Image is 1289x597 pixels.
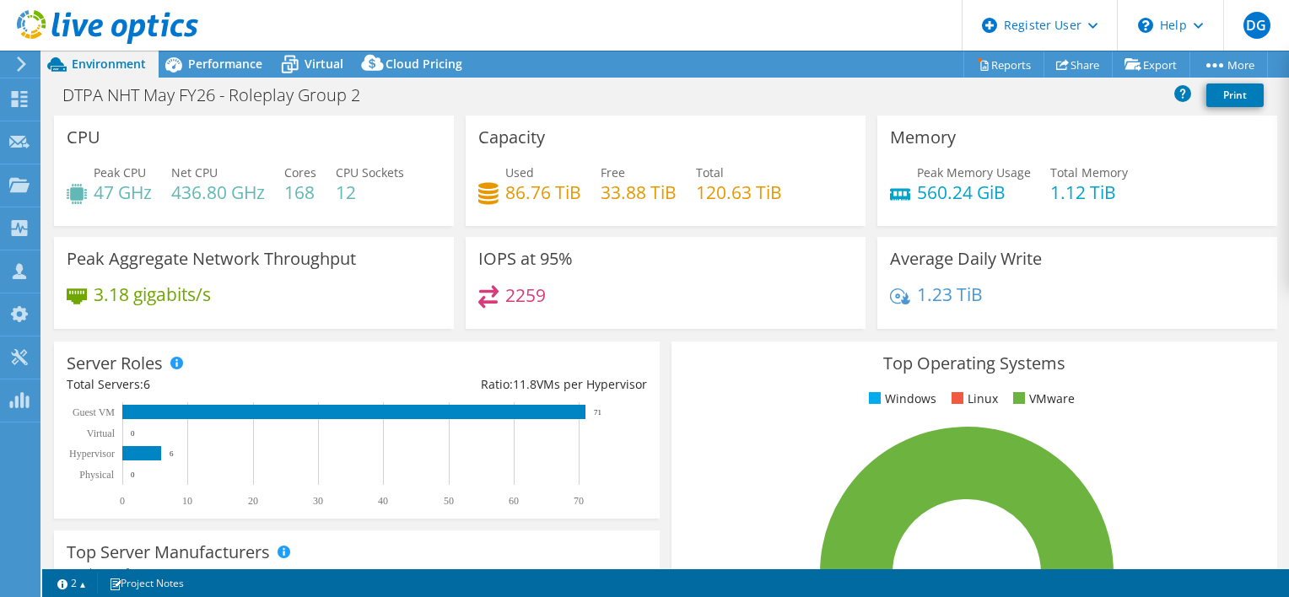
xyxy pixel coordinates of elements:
[723,567,754,579] tspan: 100.0%
[1050,164,1128,180] span: Total Memory
[79,469,114,481] text: Physical
[305,56,343,72] span: Virtual
[336,164,404,180] span: CPU Sockets
[67,543,270,562] h3: Top Server Manufacturers
[94,183,152,202] h4: 47 GHz
[478,250,573,268] h3: IOPS at 95%
[171,164,218,180] span: Net CPU
[963,51,1044,78] a: Reports
[131,429,135,438] text: 0
[143,376,150,392] span: 6
[478,128,545,147] h3: Capacity
[67,354,163,373] h3: Server Roles
[87,428,116,439] text: Virtual
[594,408,601,417] text: 71
[73,406,115,418] text: Guest VM
[1189,51,1268,78] a: More
[182,495,192,507] text: 10
[378,495,388,507] text: 40
[336,183,404,202] h4: 12
[1112,51,1190,78] a: Export
[67,250,356,268] h3: Peak Aggregate Network Throughput
[69,448,115,460] text: Hypervisor
[1206,83,1264,107] a: Print
[574,495,584,507] text: 70
[505,183,581,202] h4: 86.76 TiB
[505,164,534,180] span: Used
[171,183,265,202] h4: 436.80 GHz
[505,286,546,304] h4: 2259
[509,495,519,507] text: 60
[97,573,196,594] a: Project Notes
[1044,51,1113,78] a: Share
[284,183,316,202] h4: 168
[890,250,1042,268] h3: Average Daily Write
[175,565,181,581] span: 1
[94,164,146,180] span: Peak CPU
[696,164,724,180] span: Total
[601,183,677,202] h4: 33.88 TiB
[67,375,357,394] div: Total Servers:
[513,376,537,392] span: 11.8
[917,164,1031,180] span: Peak Memory Usage
[444,495,454,507] text: 50
[890,128,956,147] h3: Memory
[313,495,323,507] text: 30
[67,128,100,147] h3: CPU
[684,354,1265,373] h3: Top Operating Systems
[754,567,787,579] tspan: ESXi 6.5
[386,56,462,72] span: Cloud Pricing
[188,56,262,72] span: Performance
[601,164,625,180] span: Free
[1009,390,1075,408] li: VMware
[131,471,135,479] text: 0
[67,564,647,583] h4: Total Manufacturers:
[170,449,174,458] text: 6
[1050,183,1128,202] h4: 1.12 TiB
[284,164,316,180] span: Cores
[696,183,782,202] h4: 120.63 TiB
[55,86,386,105] h1: DTPA NHT May FY26 - Roleplay Group 2
[1243,12,1270,39] span: DG
[120,495,125,507] text: 0
[46,573,98,594] a: 2
[917,183,1031,202] h4: 560.24 GiB
[357,375,647,394] div: Ratio: VMs per Hypervisor
[248,495,258,507] text: 20
[94,285,211,304] h4: 3.18 gigabits/s
[865,390,936,408] li: Windows
[947,390,998,408] li: Linux
[72,56,146,72] span: Environment
[1138,18,1153,33] svg: \n
[917,285,983,304] h4: 1.23 TiB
